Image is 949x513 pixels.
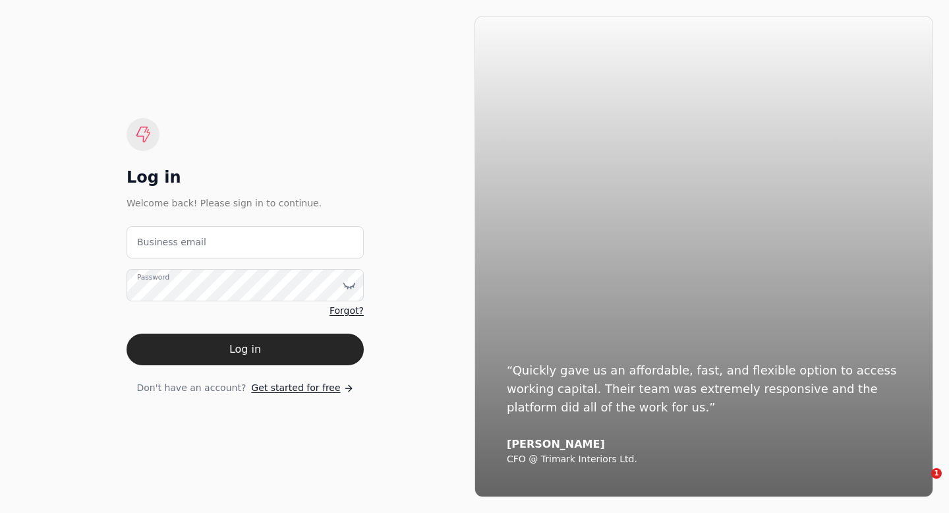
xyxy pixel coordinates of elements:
div: Welcome back! Please sign in to continue. [127,196,364,210]
a: Forgot? [330,304,364,318]
div: [PERSON_NAME] [507,438,901,451]
a: Get started for free [251,381,353,395]
span: 1 [931,468,942,479]
div: “Quickly gave us an affordable, fast, and flexible option to access working capital. Their team w... [507,361,901,417]
div: Log in [127,167,364,188]
span: Don't have an account? [136,381,246,395]
iframe: Intercom live chat [904,468,936,500]
span: Get started for free [251,381,340,395]
div: CFO @ Trimark Interiors Ltd. [507,454,901,466]
label: Business email [137,235,206,249]
label: Password [137,272,169,283]
button: Log in [127,334,364,365]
